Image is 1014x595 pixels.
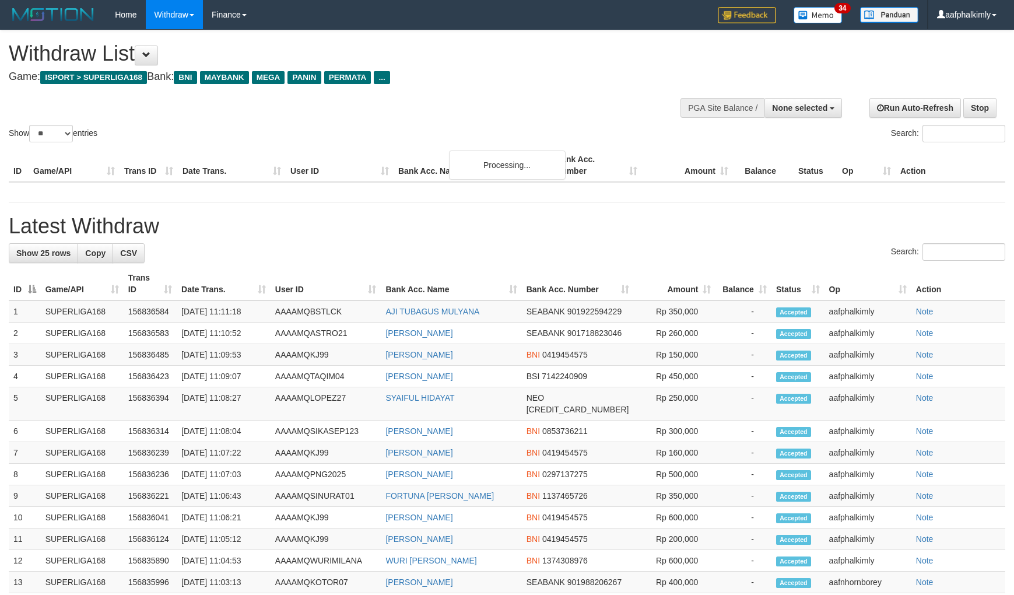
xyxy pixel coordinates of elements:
td: 9 [9,485,41,507]
td: Rp 160,000 [634,442,716,464]
span: SEABANK [527,307,565,316]
th: Date Trans.: activate to sort column ascending [177,267,271,300]
span: Copy 1374308976 to clipboard [542,556,588,565]
td: 156836394 [124,387,177,421]
td: 13 [9,572,41,593]
a: Note [916,577,934,587]
td: [DATE] 11:11:18 [177,300,271,323]
td: [DATE] 11:08:27 [177,387,271,421]
td: aafphalkimly [824,485,911,507]
td: - [715,485,771,507]
a: Note [916,491,934,501]
span: BNI [527,350,540,359]
span: NEO [527,393,544,402]
td: - [715,442,771,464]
span: Accepted [776,492,811,502]
td: 10 [9,507,41,528]
span: Accepted [776,394,811,404]
td: AAAAMQKOTOR07 [271,572,381,593]
span: BNI [527,426,540,436]
td: 156836041 [124,507,177,528]
td: 1 [9,300,41,323]
span: Accepted [776,427,811,437]
span: BSI [527,372,540,381]
span: ISPORT > SUPERLIGA168 [40,71,147,84]
td: Rp 350,000 [634,300,716,323]
span: MEGA [252,71,285,84]
span: Copy 0419454575 to clipboard [542,448,588,457]
div: Processing... [449,150,566,180]
span: Accepted [776,578,811,588]
td: 156835996 [124,572,177,593]
td: Rp 260,000 [634,323,716,344]
td: - [715,421,771,442]
span: Accepted [776,513,811,523]
td: 6 [9,421,41,442]
td: SUPERLIGA168 [41,387,124,421]
span: BNI [527,448,540,457]
td: [DATE] 11:04:53 [177,550,271,572]
td: SUPERLIGA168 [41,464,124,485]
a: Stop [963,98,997,118]
span: BNI [527,491,540,501]
th: Date Trans. [178,149,286,182]
span: PERMATA [324,71,371,84]
td: - [715,387,771,421]
td: 2 [9,323,41,344]
a: FORTUNA [PERSON_NAME] [385,491,494,501]
td: AAAAMQWURIMILANA [271,550,381,572]
td: SUPERLIGA168 [41,550,124,572]
td: Rp 200,000 [634,528,716,550]
th: Trans ID [120,149,178,182]
td: AAAAMQPNG2025 [271,464,381,485]
th: Bank Acc. Number: activate to sort column ascending [522,267,634,300]
td: Rp 500,000 [634,464,716,485]
th: Bank Acc. Number [551,149,642,182]
td: 156836239 [124,442,177,464]
a: [PERSON_NAME] [385,328,452,338]
td: AAAAMQASTRO21 [271,323,381,344]
td: aafphalkimly [824,366,911,387]
th: User ID [286,149,394,182]
h4: Game: Bank: [9,71,664,83]
a: Note [916,513,934,522]
td: aafphalkimly [824,550,911,572]
td: Rp 400,000 [634,572,716,593]
td: - [715,344,771,366]
th: Action [896,149,1005,182]
td: 8 [9,464,41,485]
td: SUPERLIGA168 [41,323,124,344]
td: 156836236 [124,464,177,485]
td: - [715,366,771,387]
a: Note [916,307,934,316]
input: Search: [922,125,1005,142]
td: AAAAMQBSTLCK [271,300,381,323]
td: AAAAMQSINURAT01 [271,485,381,507]
label: Search: [891,243,1005,261]
td: 156836221 [124,485,177,507]
th: Status [794,149,837,182]
th: Balance [733,149,794,182]
th: Amount [642,149,733,182]
span: Copy 1137465726 to clipboard [542,491,588,501]
td: - [715,528,771,550]
a: Copy [78,243,113,263]
td: 156836485 [124,344,177,366]
td: AAAAMQSIKASEP123 [271,421,381,442]
td: 156836423 [124,366,177,387]
th: Trans ID: activate to sort column ascending [124,267,177,300]
td: [DATE] 11:06:43 [177,485,271,507]
th: Action [911,267,1005,300]
td: 5 [9,387,41,421]
span: Accepted [776,449,811,459]
span: ... [374,71,390,84]
span: None selected [772,103,827,113]
span: Copy 0419454575 to clipboard [542,513,588,522]
td: Rp 600,000 [634,550,716,572]
td: aafphalkimly [824,442,911,464]
a: Note [916,372,934,381]
span: BNI [174,71,197,84]
td: 156836314 [124,421,177,442]
span: PANIN [287,71,321,84]
a: Show 25 rows [9,243,78,263]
